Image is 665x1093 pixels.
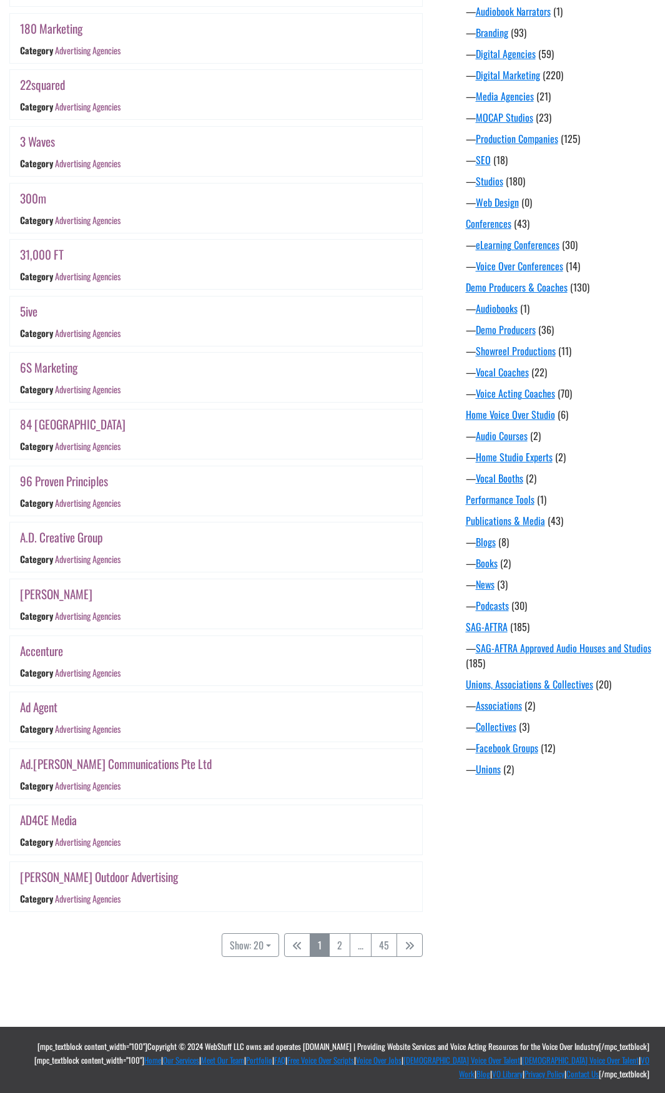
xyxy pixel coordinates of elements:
a: Advertising Agencies [55,326,121,340]
a: Performance Tools [466,492,534,507]
span: (18) [493,152,508,167]
span: (2) [503,762,514,777]
a: Blog [476,1067,490,1080]
span: (2) [526,471,536,486]
a: eLearning Conferences [476,237,559,252]
a: Collectives [476,719,516,734]
a: Advertising Agencies [55,213,121,227]
span: (1) [520,301,530,316]
a: Conferences [466,216,511,231]
span: (1) [553,4,563,19]
span: (2) [500,556,511,571]
span: (1) [537,492,546,507]
span: (20) [596,677,611,692]
a: Branding [476,25,508,40]
a: AD4CE Media [20,811,77,829]
a: Meet Our Team [201,1054,244,1066]
a: Digital Marketing [476,67,540,82]
span: (93) [511,25,526,40]
a: VO Library [492,1067,523,1080]
span: (22) [531,365,547,380]
span: (2) [525,698,535,713]
div: Category [20,666,53,679]
a: Voice Acting Coaches [476,386,555,401]
div: Category [20,496,53,509]
span: (12) [541,740,555,755]
a: Privacy Policy [525,1067,564,1080]
a: Home Studio Experts [476,449,553,464]
div: Category [20,836,53,849]
a: 1 [310,933,330,957]
a: Voice Over Conferences [476,258,563,273]
div: Category [20,553,53,566]
span: (43) [548,513,563,528]
div: Category [20,779,53,792]
a: Advertising Agencies [55,439,121,453]
a: 22squared [20,76,65,94]
span: (11) [558,343,571,358]
a: Associations [476,698,522,713]
a: Blogs [476,534,496,549]
a: [DEMOGRAPHIC_DATA] Voice Over Talent [522,1054,639,1066]
a: Books [476,556,498,571]
a: Ad Agent [20,698,57,716]
span: (6) [558,407,568,422]
div: Category [20,44,53,57]
span: (180) [506,174,525,189]
button: Show: 20 [222,933,279,957]
a: Advertising Agencies [55,779,121,792]
a: Advertising Agencies [55,836,121,849]
span: (30) [562,237,578,252]
a: FAQ [274,1054,285,1066]
span: (185) [510,619,530,634]
span: (43) [514,216,530,231]
a: 45 [371,933,397,957]
a: Demo Producers & Coaches [466,280,568,295]
a: 180 Marketing [20,19,82,37]
a: Advertising Agencies [55,892,121,905]
a: Audiobooks [476,301,518,316]
a: Digital Agencies [476,46,536,61]
a: Unions, Associations & Collectives [466,677,593,692]
span: (36) [538,322,554,337]
a: [DEMOGRAPHIC_DATA] Voice Over Talent [403,1054,520,1066]
a: Advertising Agencies [55,100,121,114]
span: (0) [521,195,532,210]
div: Category [20,609,53,622]
a: Media Agencies [476,89,534,104]
a: Advertising Agencies [55,496,121,509]
a: Home [144,1054,161,1066]
a: 2 [329,933,350,957]
a: 300m [20,189,46,207]
a: Audiobook Narrators [476,4,551,19]
div: Category [20,439,53,453]
a: Advertising Agencies [55,666,121,679]
div: Category [20,892,53,905]
a: A.D. Creative Group [20,528,103,546]
a: 84 [GEOGRAPHIC_DATA] [20,415,126,433]
a: Advertising Agencies [55,383,121,396]
a: Vocal Coaches [476,365,529,380]
a: Accenture [20,642,63,660]
a: SEO [476,152,491,167]
a: Showreel Productions [476,343,556,358]
a: Home Voice Over Studio [466,407,555,422]
span: (220) [543,67,563,82]
div: Category [20,722,53,735]
a: SAG-AFTRA Approved Audio Houses and Studios [476,640,651,655]
a: News [476,577,495,592]
a: 5ive [20,302,37,320]
a: Voice Over Jobs [356,1054,401,1066]
a: 3 Waves [20,132,55,150]
a: Our Services [163,1054,199,1066]
a: Podcasts [476,598,509,613]
span: (8) [498,534,509,549]
a: Advertising Agencies [55,722,121,735]
a: Studios [476,174,503,189]
a: Portfolio [246,1054,272,1066]
a: [PERSON_NAME] Outdoor Advertising [20,868,178,886]
span: (23) [536,110,551,125]
a: [PERSON_NAME] [20,585,92,603]
a: 6S Marketing [20,358,77,376]
a: Demo Producers [476,322,536,337]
